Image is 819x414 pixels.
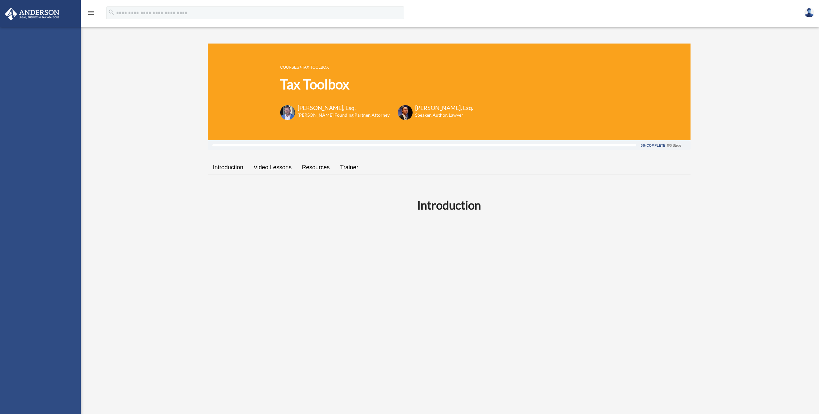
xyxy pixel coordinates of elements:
[302,65,329,70] a: Tax Toolbox
[297,158,335,177] a: Resources
[398,105,413,120] img: Scott-Estill-Headshot.png
[335,158,363,177] a: Trainer
[641,144,665,147] div: 0% Complete
[280,63,473,71] p: >
[249,158,297,177] a: Video Lessons
[288,225,610,406] iframe: Introduction to the Tax Toolbox
[280,65,299,70] a: COURSES
[87,11,95,17] a: menu
[804,8,814,17] img: User Pic
[415,104,473,112] h3: [PERSON_NAME], Esq.
[3,8,61,20] img: Anderson Advisors Platinum Portal
[298,112,390,118] h6: [PERSON_NAME] Founding Partner, Attorney
[87,9,95,17] i: menu
[298,104,390,112] h3: [PERSON_NAME], Esq.
[208,158,249,177] a: Introduction
[212,197,687,213] h2: Introduction
[415,112,465,118] h6: Speaker, Author, Lawyer
[108,9,115,16] i: search
[280,75,473,94] h1: Tax Toolbox
[280,105,295,120] img: Toby-circle-head.png
[667,144,681,147] div: 0/0 Steps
